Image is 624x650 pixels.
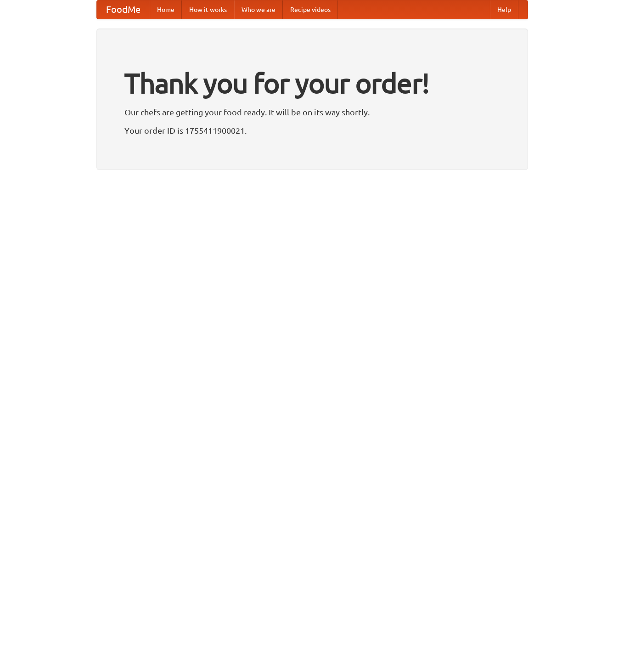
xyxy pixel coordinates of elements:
a: FoodMe [97,0,150,19]
h1: Thank you for your order! [124,61,500,105]
p: Our chefs are getting your food ready. It will be on its way shortly. [124,105,500,119]
a: Recipe videos [283,0,338,19]
a: Who we are [234,0,283,19]
a: Help [490,0,518,19]
a: Home [150,0,182,19]
p: Your order ID is 1755411900021. [124,124,500,137]
a: How it works [182,0,234,19]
